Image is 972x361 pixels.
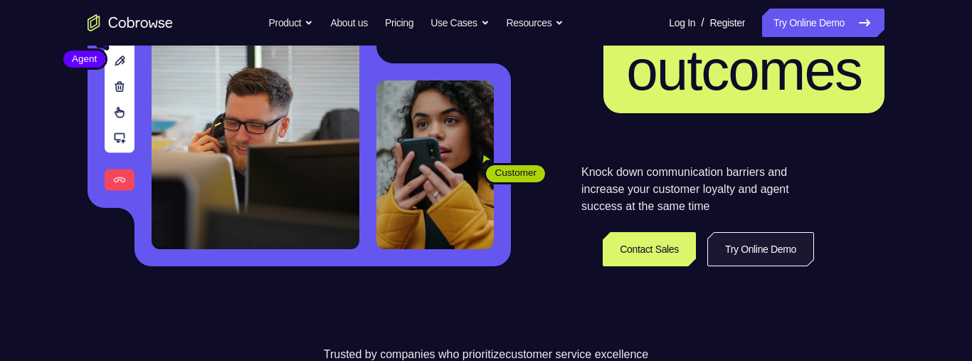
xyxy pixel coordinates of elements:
[330,9,367,37] a: About us
[505,348,648,360] span: customer service excellence
[376,80,494,249] img: A customer holding their phone
[581,164,814,215] p: Knock down communication barriers and increase your customer loyalty and agent success at the sam...
[701,14,704,31] span: /
[707,232,814,266] a: Try Online Demo
[762,9,884,37] a: Try Online Demo
[507,9,564,37] button: Resources
[710,9,745,37] a: Register
[603,232,696,266] a: Contact Sales
[385,9,413,37] a: Pricing
[88,14,173,31] a: Go to the home page
[269,9,314,37] button: Product
[430,9,489,37] button: Use Cases
[626,38,862,102] span: outcomes
[669,9,695,37] a: Log In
